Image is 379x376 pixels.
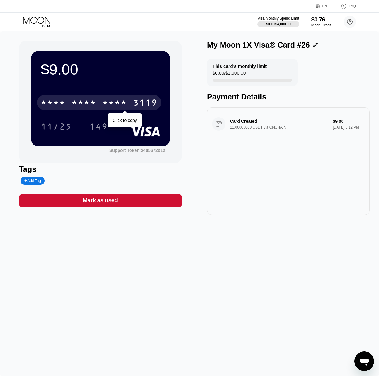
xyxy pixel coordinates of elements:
[334,3,356,9] div: FAQ
[83,197,118,204] div: Mark as used
[36,119,76,134] div: 11/25
[257,16,299,27] div: Visa Monthly Spend Limit$0.00/$4,000.00
[112,118,137,123] div: Click to copy
[133,99,158,108] div: 3119
[322,4,327,8] div: EN
[19,194,182,207] div: Mark as used
[85,119,112,134] div: 149
[207,92,370,101] div: Payment Details
[89,122,108,132] div: 149
[207,41,310,49] div: My Moon 1X Visa® Card #26
[354,351,374,371] iframe: Button to launch messaging window
[213,64,267,69] div: This card’s monthly limit
[109,148,165,153] div: Support Token: 24d5672b12
[311,17,331,27] div: $0.76Moon Credit
[213,70,246,79] div: $0.00 / $1,000.00
[311,17,331,23] div: $0.76
[21,177,45,185] div: Add Tag
[257,16,299,21] div: Visa Monthly Spend Limit
[19,165,182,174] div: Tags
[109,148,165,153] div: Support Token:24d5672b12
[41,122,72,132] div: 11/25
[349,4,356,8] div: FAQ
[24,179,41,183] div: Add Tag
[311,23,331,27] div: Moon Credit
[316,3,334,9] div: EN
[266,22,291,26] div: $0.00 / $4,000.00
[41,61,160,78] div: $9.00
